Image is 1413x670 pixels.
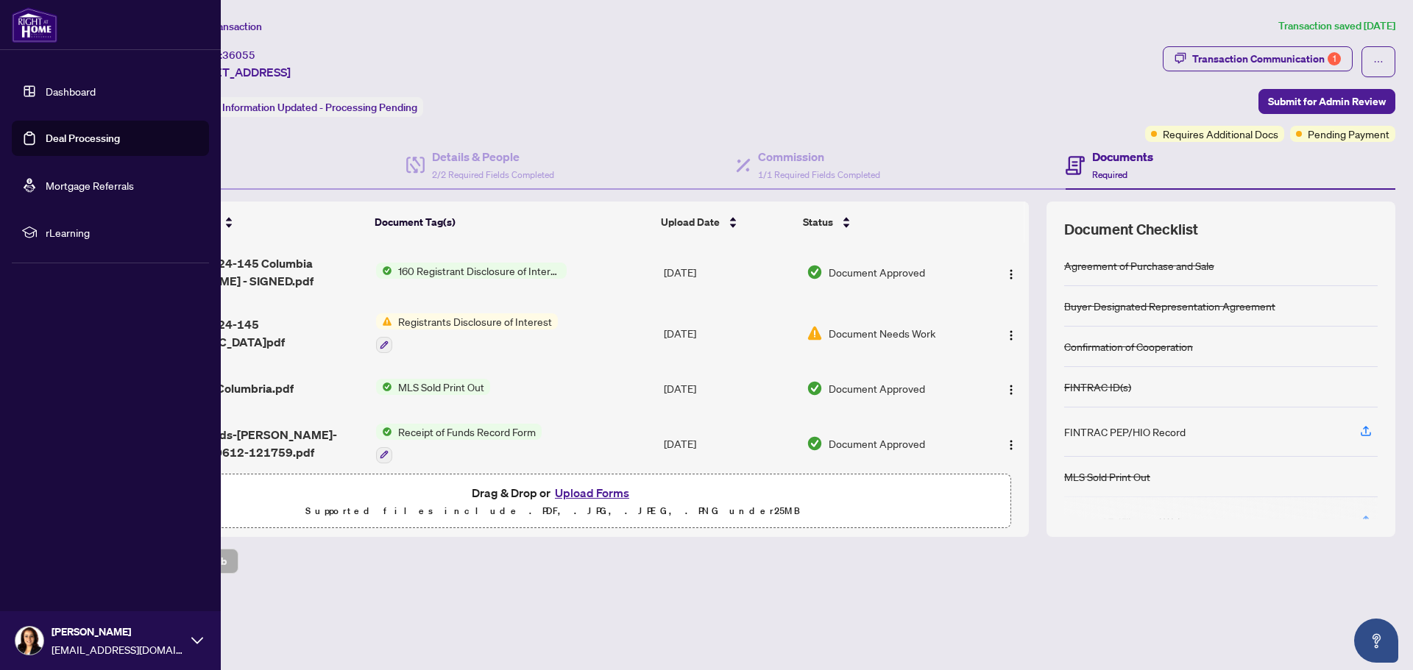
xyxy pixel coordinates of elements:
td: [DATE] [658,302,801,365]
img: Status Icon [376,424,392,440]
span: [STREET_ADDRESS] [183,63,291,81]
th: (18) File Name [139,202,369,243]
td: [DATE] [658,365,801,412]
div: Transaction Communication [1192,47,1341,71]
span: Required [1092,169,1127,180]
th: Upload Date [655,202,797,243]
span: receipt-of-funds-[PERSON_NAME]-ghazal-20250612-121759.pdf [145,426,364,461]
span: Status [803,214,833,230]
div: Confirmation of Cooperation [1064,338,1193,354]
h4: Documents [1092,148,1153,165]
span: Drag & Drop orUpload FormsSupported files include .PDF, .JPG, .JPEG, .PNG under25MB [95,474,1010,529]
div: Buyer Designated Representation Agreement [1064,298,1275,314]
img: logo [12,7,57,43]
div: FINTRAC ID(s) [1064,379,1131,395]
span: Disclosure 2024-145 Columbia [PERSON_NAME] - SIGNED.pdf [145,254,364,290]
div: Agreement of Purchase and Sale [1064,257,1214,274]
span: MLS Sold Print Out [392,379,490,395]
div: 1 [1328,52,1341,65]
img: Logo [1005,384,1017,396]
th: Status [797,202,974,243]
span: Document Approved [829,435,925,452]
button: Status IconMLS Sold Print Out [376,379,490,395]
span: View Transaction [183,20,262,33]
span: Receipt of Funds Record Form [392,424,542,440]
img: Status Icon [376,379,392,395]
a: Dashboard [46,85,96,98]
div: MLS Sold Print Out [1064,468,1150,485]
img: Status Icon [376,313,392,329]
span: Document Approved [829,264,925,280]
img: Status Icon [376,263,392,279]
img: Logo [1005,268,1017,280]
button: Upload Forms [550,483,634,502]
span: 2/2 Required Fields Completed [432,169,554,180]
img: Document Status [807,325,823,341]
span: Pending Payment [1308,126,1389,142]
span: Upload Date [661,214,720,230]
span: 36055 [222,49,255,62]
h4: Commission [758,148,880,165]
span: Drag & Drop or [472,483,634,502]
span: Submit for Admin Review [1268,90,1386,113]
article: Transaction saved [DATE] [1278,18,1395,35]
span: [EMAIL_ADDRESS][DOMAIN_NAME] [52,641,184,657]
a: Deal Processing [46,132,120,145]
img: Logo [1005,439,1017,451]
th: Document Tag(s) [369,202,656,243]
span: Document Needs Work [829,325,935,341]
span: Requires Additional Docs [1163,126,1278,142]
button: Logo [999,260,1023,284]
a: Mortgage Referrals [46,179,134,192]
span: Registrants Disclosure of Interest [392,313,558,329]
span: ellipsis [1373,57,1384,67]
p: Supported files include .PDF, .JPG, .JPEG, .PNG under 25 MB [104,502,1002,520]
button: Status IconReceipt of Funds Record Form [376,424,542,463]
h4: Details & People [432,148,554,165]
img: Document Status [807,435,823,452]
button: Logo [999,321,1023,345]
td: [DATE] [658,243,801,302]
span: Disclosure 2024-145 [GEOGRAPHIC_DATA]pdf [145,316,364,351]
button: Status Icon160 Registrant Disclosure of Interest - Acquisition ofProperty [376,263,567,279]
button: Status IconRegistrants Disclosure of Interest [376,313,558,353]
span: Document Checklist [1064,219,1198,240]
button: Logo [999,377,1023,400]
span: [PERSON_NAME] [52,624,184,640]
img: Document Status [807,264,823,280]
img: Document Status [807,380,823,396]
span: 1/1 Required Fields Completed [758,169,880,180]
button: Submit for Admin Review [1258,89,1395,114]
img: Logo [1005,329,1017,341]
span: 160 Registrant Disclosure of Interest - Acquisition ofProperty [392,263,567,279]
span: rLearning [46,224,199,240]
span: Document Approved [829,380,925,396]
div: Status: [183,97,423,117]
button: Logo [999,432,1023,455]
button: Open asap [1354,619,1398,663]
span: Information Updated - Processing Pending [222,101,417,114]
img: Profile Icon [15,627,43,655]
td: [DATE] [658,412,801,475]
div: FINTRAC PEP/HIO Record [1064,424,1186,440]
button: Transaction Communication1 [1163,46,1353,71]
